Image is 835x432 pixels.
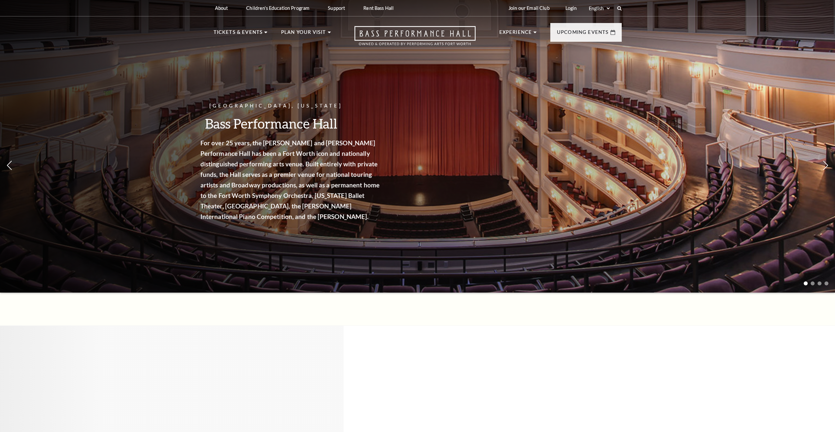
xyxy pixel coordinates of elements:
p: Upcoming Events [557,28,609,40]
p: Rent Bass Hall [363,5,394,11]
select: Select: [587,5,611,12]
p: Plan Your Visit [281,28,326,40]
p: Experience [499,28,532,40]
p: Tickets & Events [214,28,263,40]
p: About [215,5,228,11]
p: [GEOGRAPHIC_DATA], [US_STATE] [211,102,392,110]
p: Children's Education Program [246,5,309,11]
p: Support [328,5,345,11]
h3: Bass Performance Hall [211,115,392,132]
strong: For over 25 years, the [PERSON_NAME] and [PERSON_NAME] Performance Hall has been a Fort Worth ico... [211,139,390,220]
